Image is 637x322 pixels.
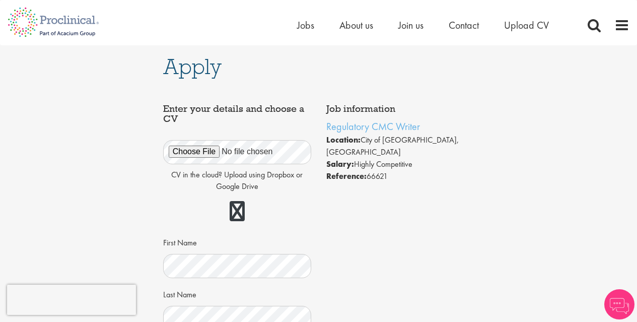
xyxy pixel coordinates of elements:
label: First Name [163,234,197,249]
strong: Location: [326,135,361,145]
li: City of [GEOGRAPHIC_DATA], [GEOGRAPHIC_DATA] [326,134,474,158]
img: Chatbot [604,289,634,319]
h4: Job information [326,104,474,114]
a: Upload CV [504,19,549,32]
p: CV in the cloud? Upload using Dropbox or Google Drive [163,169,311,192]
h4: Enter your details and choose a CV [163,104,311,124]
a: Contact [449,19,479,32]
li: Highly Competitive [326,158,474,170]
label: Last Name [163,286,196,301]
a: About us [339,19,373,32]
iframe: reCAPTCHA [7,285,136,315]
li: 66621 [326,170,474,182]
strong: Salary: [326,159,354,169]
a: Jobs [297,19,314,32]
a: Regulatory CMC Writer [326,120,420,133]
a: Join us [398,19,423,32]
strong: Reference: [326,171,367,181]
span: Apply [163,53,222,80]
